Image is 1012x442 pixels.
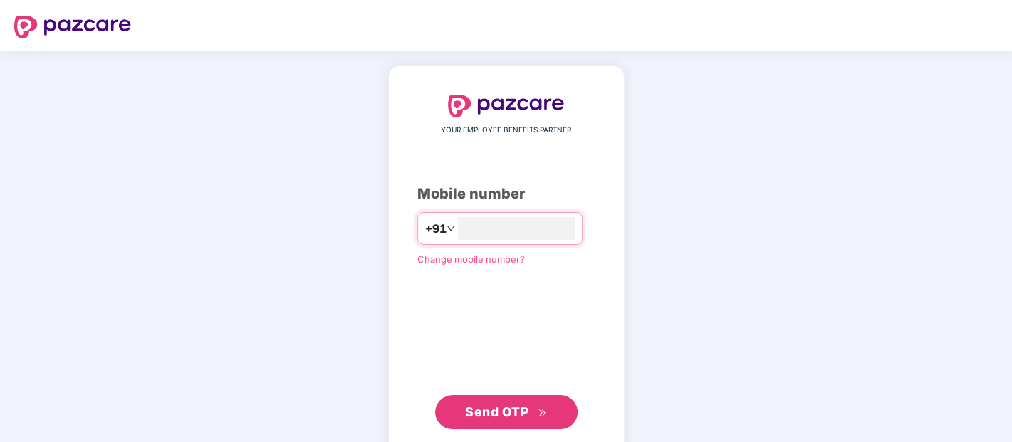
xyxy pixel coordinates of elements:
span: +91 [425,220,447,238]
button: Send OTPdouble-right [435,395,578,429]
div: Mobile number [417,183,595,205]
span: double-right [538,409,547,418]
img: logo [14,16,131,38]
span: YOUR EMPLOYEE BENEFITS PARTNER [441,125,571,136]
span: Send OTP [465,404,528,419]
a: Change mobile number? [417,253,525,265]
span: down [447,224,455,233]
img: logo [448,95,565,117]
